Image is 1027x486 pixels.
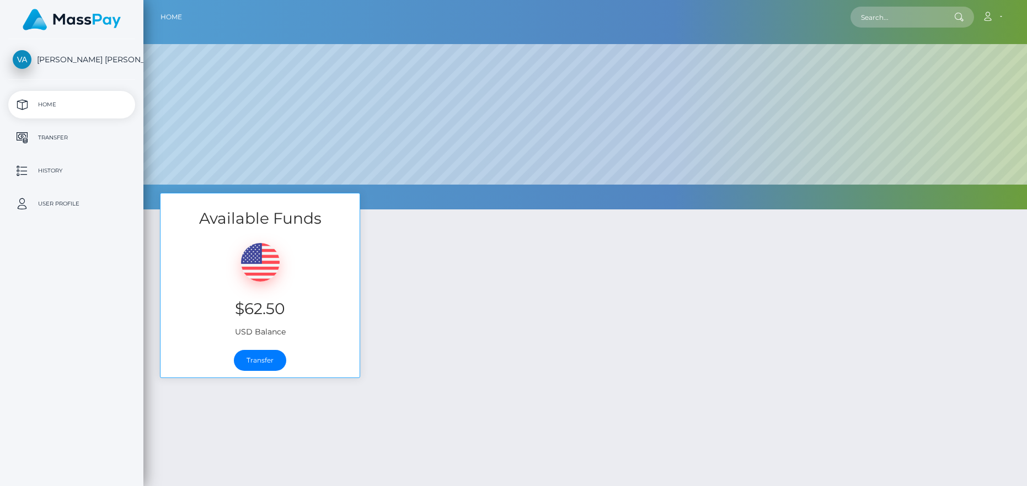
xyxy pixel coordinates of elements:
[8,124,135,152] a: Transfer
[23,9,121,30] img: MassPay
[13,196,131,212] p: User Profile
[161,208,360,229] h3: Available Funds
[13,96,131,113] p: Home
[13,163,131,179] p: History
[161,229,360,343] div: USD Balance
[8,190,135,218] a: User Profile
[8,55,135,64] span: [PERSON_NAME] [PERSON_NAME]
[8,91,135,118] a: Home
[241,243,280,282] img: USD.png
[161,6,182,29] a: Home
[851,7,954,28] input: Search...
[169,298,351,320] h3: $62.50
[234,350,286,371] a: Transfer
[13,129,131,146] p: Transfer
[8,157,135,185] a: History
